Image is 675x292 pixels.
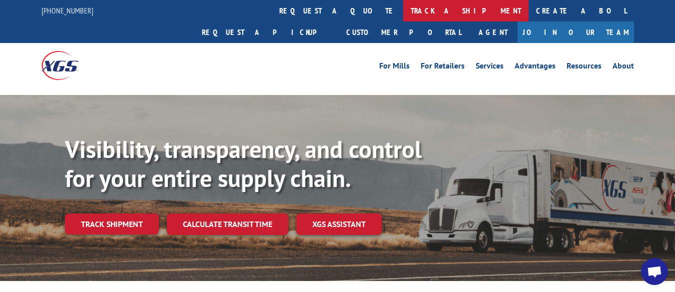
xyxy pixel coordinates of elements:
[41,5,93,15] a: [PHONE_NUMBER]
[476,62,504,73] a: Services
[167,213,288,235] a: Calculate transit time
[379,62,410,73] a: For Mills
[194,21,339,43] a: Request a pickup
[339,21,469,43] a: Customer Portal
[518,21,634,43] a: Join Our Team
[469,21,518,43] a: Agent
[567,62,602,73] a: Resources
[613,62,634,73] a: About
[65,133,422,193] b: Visibility, transparency, and control for your entire supply chain.
[641,258,668,285] div: Open chat
[421,62,465,73] a: For Retailers
[296,213,382,235] a: XGS ASSISTANT
[65,213,159,234] a: Track shipment
[515,62,556,73] a: Advantages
